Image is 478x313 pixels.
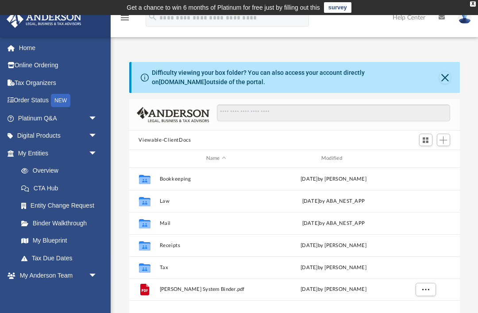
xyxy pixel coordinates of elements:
button: Tax [159,265,273,270]
a: menu [119,17,130,23]
div: [DATE] by [PERSON_NAME] [277,263,390,271]
div: Difficulty viewing your box folder? You can also access your account directly on outside of the p... [152,68,439,87]
a: My Anderson Teamarrow_drop_down [6,267,106,285]
div: Get a chance to win 6 months of Platinum for free just by filling out this [127,2,320,13]
span: [PERSON_NAME] System Binder.pdf [159,286,273,292]
div: [DATE] by [PERSON_NAME] [277,175,390,183]
button: Receipts [159,243,273,248]
div: Name [159,155,273,162]
a: Entity Change Request [12,197,111,215]
a: survey [324,2,351,13]
button: Law [159,198,273,204]
img: User Pic [458,11,471,24]
button: Bookkeeping [159,176,273,182]
img: Anderson Advisors Platinum Portal [4,11,84,28]
button: Mail [159,220,273,226]
button: Close [439,71,451,84]
div: id [394,155,456,162]
span: arrow_drop_down [89,127,106,145]
button: Add [437,134,450,146]
a: Tax Organizers [6,74,111,92]
span: arrow_drop_down [89,109,106,128]
div: Modified [276,155,390,162]
div: id [133,155,155,162]
div: [DATE] by [PERSON_NAME] [277,241,390,249]
div: [DATE] by ABA_NEST_APP [277,197,390,205]
a: Tax Due Dates [12,249,111,267]
a: [DOMAIN_NAME] [159,78,206,85]
a: Overview [12,162,111,180]
a: My Blueprint [12,232,106,250]
button: Viewable-ClientDocs [139,136,191,144]
div: close [470,1,476,7]
a: Binder Walkthrough [12,214,111,232]
i: menu [119,12,130,23]
button: Switch to Grid View [419,134,432,146]
input: Search files and folders [217,104,450,121]
div: [DATE] by ABA_NEST_APP [277,219,390,227]
a: Platinum Q&Aarrow_drop_down [6,109,111,127]
span: arrow_drop_down [89,144,106,162]
a: Order StatusNEW [6,92,111,110]
span: arrow_drop_down [89,267,106,285]
a: My Entitiesarrow_drop_down [6,144,111,162]
i: search [148,12,158,22]
a: Digital Productsarrow_drop_down [6,127,111,145]
a: Home [6,39,111,57]
div: NEW [51,94,70,107]
div: [DATE] by [PERSON_NAME] [277,286,390,294]
a: CTA Hub [12,179,111,197]
a: Online Ordering [6,57,111,74]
